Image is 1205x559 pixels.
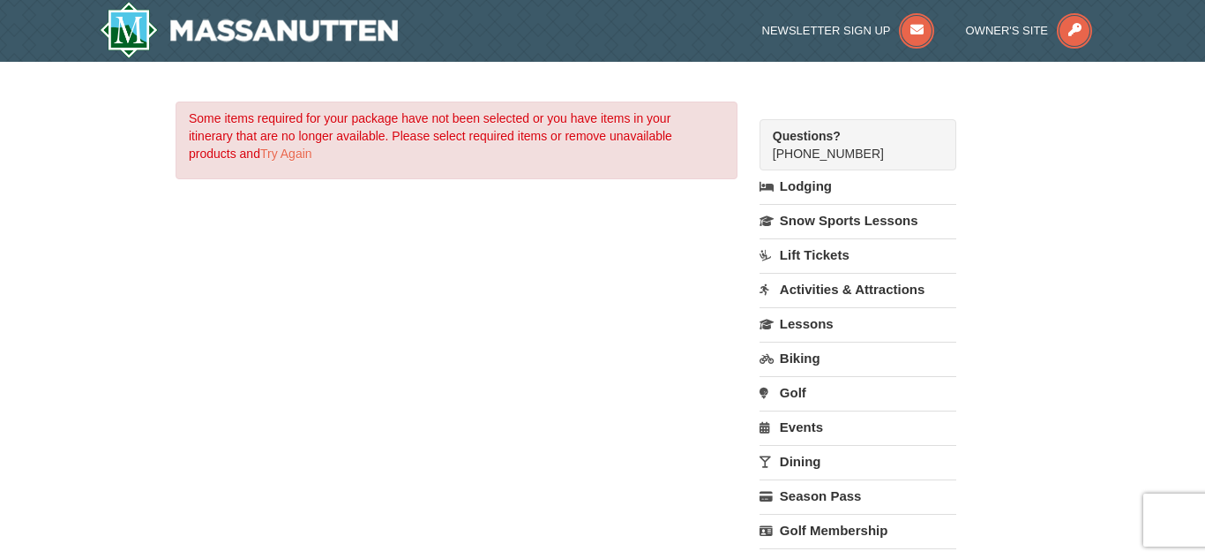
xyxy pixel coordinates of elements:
a: Try Again [260,147,312,161]
a: Biking [760,342,956,374]
img: Massanutten Resort Logo [100,2,398,58]
a: Snow Sports Lessons [760,204,956,237]
a: Lodging [760,170,956,202]
a: Events [760,411,956,443]
a: Golf [760,376,956,409]
span: Newsletter Sign Up [762,24,891,37]
a: Newsletter Sign Up [762,24,935,37]
a: Lessons [760,307,956,340]
span: Owner's Site [966,24,1049,37]
a: Lift Tickets [760,238,956,271]
a: Dining [760,445,956,478]
p: Some items required for your package have not been selected or you have items in your itinerary t... [189,110,706,162]
a: Season Pass [760,480,956,512]
strong: Questions? [773,129,841,143]
a: Activities & Attractions [760,273,956,306]
a: Massanutten Resort [100,2,398,58]
span: [PHONE_NUMBER] [773,127,924,161]
a: Golf Membership [760,514,956,547]
a: Owner's Site [966,24,1093,37]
